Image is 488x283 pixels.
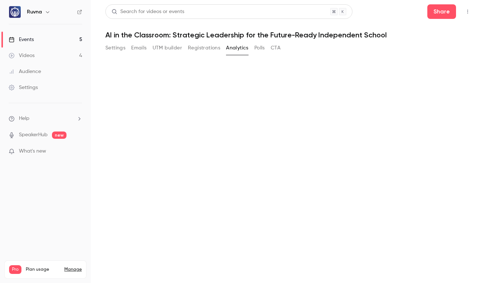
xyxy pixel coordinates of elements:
[27,8,42,16] h6: Ruvna
[9,52,35,59] div: Videos
[64,267,82,272] a: Manage
[254,42,265,54] button: Polls
[19,131,48,139] a: SpeakerHub
[9,84,38,91] div: Settings
[271,42,281,54] button: CTA
[9,68,41,75] div: Audience
[9,265,21,274] span: Pro
[19,115,29,122] span: Help
[52,132,66,139] span: new
[9,36,34,43] div: Events
[427,4,456,19] button: Share
[188,42,220,54] button: Registrations
[131,42,146,54] button: Emails
[226,42,249,54] button: Analytics
[112,8,184,16] div: Search for videos or events
[19,147,46,155] span: What's new
[9,6,21,18] img: Ruvna
[9,115,82,122] li: help-dropdown-opener
[153,42,182,54] button: UTM builder
[73,148,82,155] iframe: Noticeable Trigger
[105,42,125,54] button: Settings
[26,267,60,272] span: Plan usage
[105,31,473,39] h1: AI in the Classroom: Strategic Leadership for the Future-Ready Independent School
